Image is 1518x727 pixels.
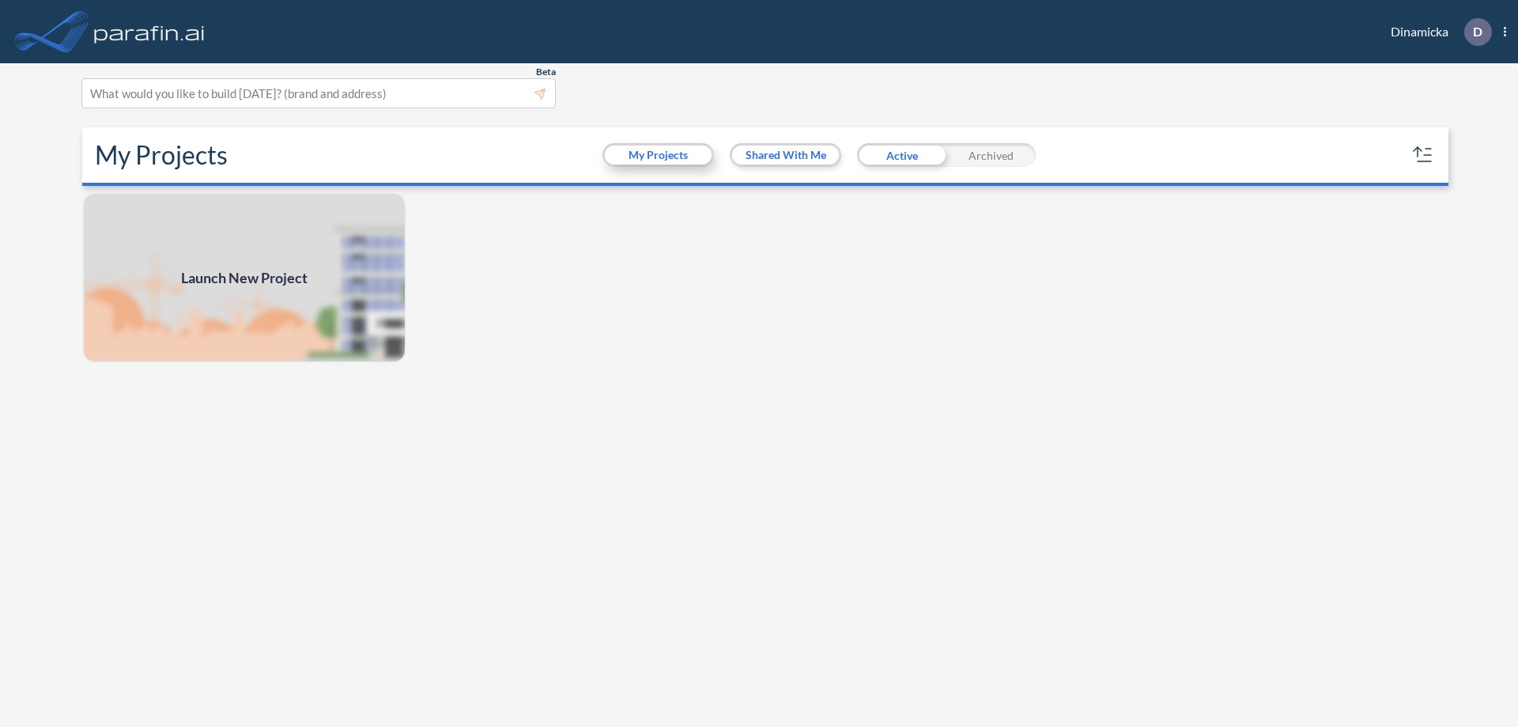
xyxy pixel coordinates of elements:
button: Shared With Me [732,146,839,165]
span: Launch New Project [181,267,308,289]
div: Dinamicka [1367,18,1506,46]
button: My Projects [605,146,712,165]
button: sort [1410,142,1436,168]
div: Active [857,143,946,167]
h2: My Projects [95,140,228,170]
a: Launch New Project [82,192,406,363]
img: logo [91,16,208,47]
span: Beta [536,66,556,78]
div: Archived [946,143,1036,167]
img: add [82,192,406,363]
p: D [1473,25,1482,39]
